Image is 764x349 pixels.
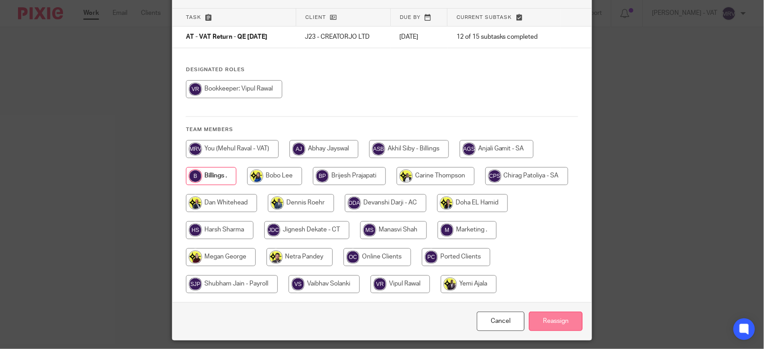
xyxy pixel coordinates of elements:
[400,15,420,20] span: Due by
[448,27,561,48] td: 12 of 15 subtasks completed
[186,126,578,133] h4: Team members
[186,15,201,20] span: Task
[477,312,524,331] a: Close this dialog window
[529,312,583,331] input: Reassign
[399,32,439,41] p: [DATE]
[457,15,512,20] span: Current subtask
[186,66,578,73] h4: Designated Roles
[305,32,382,41] p: J23 - CREATORJO LTD
[305,15,326,20] span: Client
[186,34,267,41] span: AT - VAT Return - QE [DATE]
